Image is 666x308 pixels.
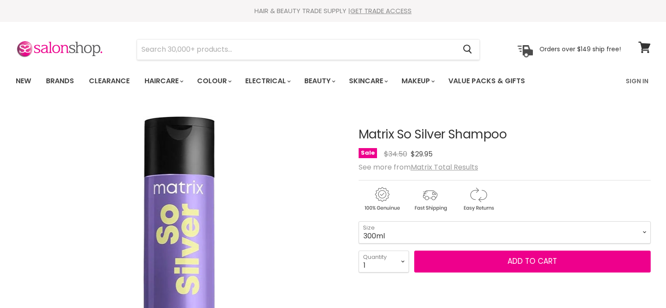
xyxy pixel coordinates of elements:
[5,7,662,15] div: HAIR & BEAUTY TRADE SUPPLY |
[359,186,405,212] img: genuine.gif
[359,162,478,172] span: See more from
[137,39,456,60] input: Search
[414,251,651,273] button: Add to cart
[620,72,654,90] a: Sign In
[350,6,412,15] a: GET TRADE ACCESS
[395,72,440,90] a: Makeup
[5,68,662,94] nav: Main
[359,128,651,142] h1: Matrix So Silver Shampoo
[411,162,478,172] a: Matrix Total Results
[442,72,532,90] a: Value Packs & Gifts
[298,72,341,90] a: Beauty
[9,68,576,94] ul: Main menu
[384,149,407,159] span: $34.50
[39,72,81,90] a: Brands
[82,72,136,90] a: Clearance
[359,251,409,273] select: Quantity
[455,186,501,212] img: returns.gif
[407,186,453,212] img: shipping.gif
[359,148,377,158] span: Sale
[138,72,189,90] a: Haircare
[507,256,557,266] span: Add to cart
[239,72,296,90] a: Electrical
[539,45,621,53] p: Orders over $149 ship free!
[137,39,480,60] form: Product
[342,72,393,90] a: Skincare
[9,72,38,90] a: New
[456,39,479,60] button: Search
[190,72,237,90] a: Colour
[411,149,433,159] span: $29.95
